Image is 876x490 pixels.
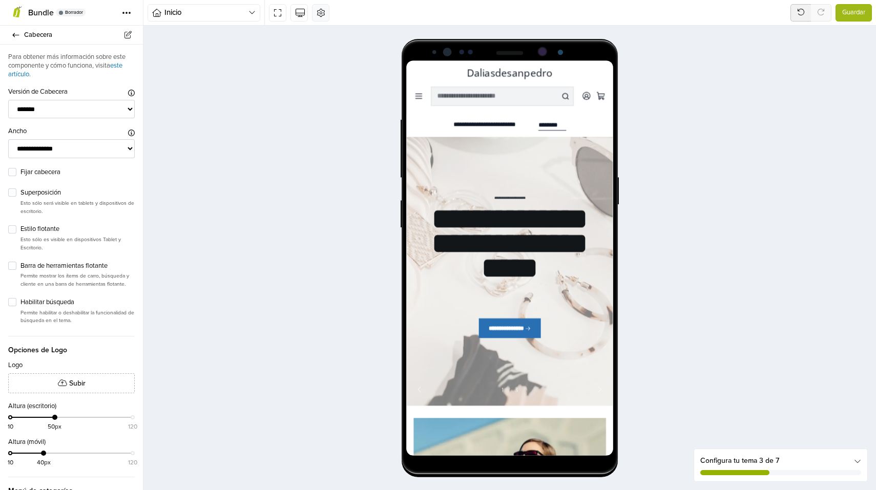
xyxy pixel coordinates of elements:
span: 3 [116,344,119,357]
label: Barra de herramientas flotante [20,261,135,271]
span: 1 [102,344,105,357]
button: Next slide [195,345,211,357]
div: Configura tu tema 3 de 7 [700,455,861,466]
p: Esto sólo será visible en tablets y dispositivos de escritorio. [20,199,135,215]
span: Opciones de Logo [8,336,135,355]
label: Logo [8,360,23,371]
button: Carro [200,30,214,46]
span: Inicio [164,7,248,18]
label: Altura (escritorio) [8,401,56,412]
p: Permite habilitar o deshabilitar la funcionalidad de búsqueda en el tema. [20,309,135,325]
button: Submit [161,28,178,48]
button: Inicio [148,4,260,22]
div: 1 / 2 [7,56,214,80]
span: Subir [69,378,86,389]
div: Configura tu tema 3 de 7 [694,449,867,481]
span: 120 [128,422,137,431]
p: Esto sólo es visible en dispositivos Tablet y Escritorio. [20,236,135,251]
span: 50px [48,422,61,431]
span: Cabecera [24,28,131,42]
label: Versión de Cabecera [8,87,68,97]
span: 10 [8,422,13,431]
span: 40px [37,458,51,467]
span: 120 [128,458,137,467]
a: Daliasdesanpedro [65,8,156,18]
span: Guardar [842,8,865,18]
button: Menú [6,30,20,46]
label: Altura (móvil) [8,437,46,448]
p: Para obtener más información sobre este componente y cómo funciona, visita . [8,53,135,79]
span: 10 [8,458,13,467]
label: Ancho [8,126,27,137]
div: 1 / 3 [1,81,220,368]
button: Acceso [184,30,198,46]
span: Bundle [28,8,54,18]
div: / [25,344,195,357]
button: Subir [8,373,135,393]
p: Permite mostrar los ítems de carro, búsqueda y cliente en una barra de herramientas flotante. [20,272,135,288]
label: Estilo flotante [20,224,135,235]
label: Fijar cabecera [20,167,135,178]
button: Guardar [836,4,872,22]
a: este artículo [8,61,122,78]
label: Superposición [20,188,135,198]
span: Borrador [65,10,83,15]
label: Habilitar búsqueda [20,297,135,308]
button: Previous slide [10,345,25,357]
